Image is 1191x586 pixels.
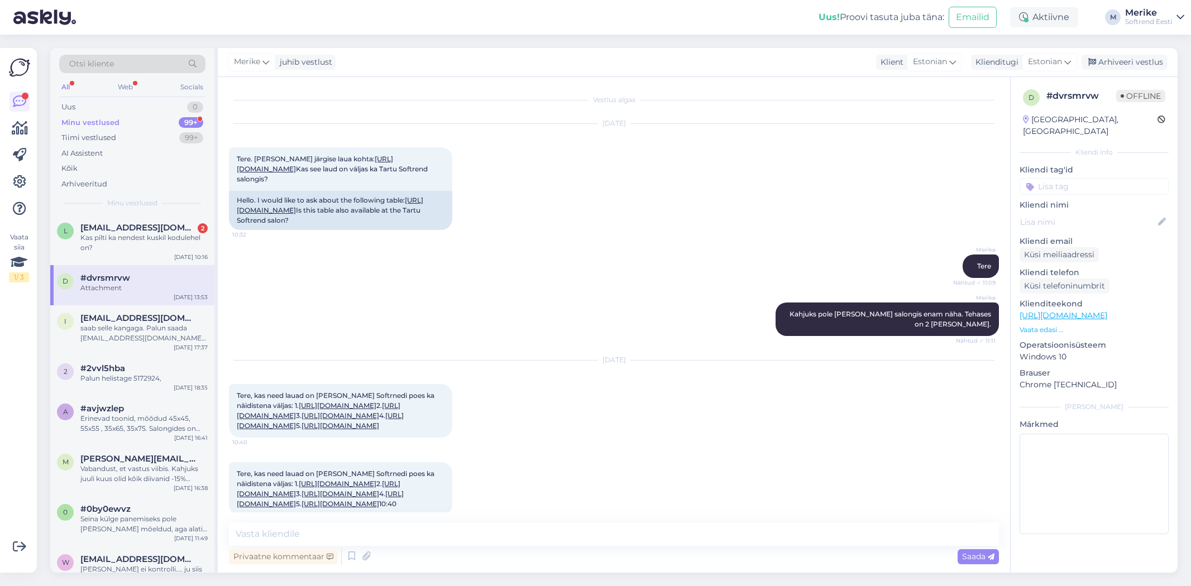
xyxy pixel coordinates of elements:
span: Merike [234,56,260,68]
div: 99+ [179,132,203,143]
div: Vabandust, et vastus viibis. Kahjuks juuli kuus olid kõik diivanid -15% [PERSON_NAME] kuus on kõi... [80,464,208,484]
span: #dvrsmrvw [80,273,130,283]
a: [URL][DOMAIN_NAME] [302,421,379,430]
span: Merike [954,246,996,254]
p: Vaata edasi ... [1020,325,1169,335]
span: #0by0ewvz [80,504,131,514]
div: Arhiveeri vestlus [1082,55,1168,70]
p: Brauser [1020,367,1169,379]
div: Vestlus algas [229,95,999,105]
p: Operatsioonisüsteem [1020,339,1169,351]
div: [DATE] 13:53 [174,293,208,301]
input: Lisa nimi [1020,216,1156,228]
div: Klienditugi [971,56,1018,68]
div: saab selle kangaga. Palun saada [EMAIL_ADDRESS][DOMAIN_NAME] kiri, mis mõõtudega Harles diivanit ... [80,323,208,343]
a: [URL][DOMAIN_NAME] [299,401,376,410]
div: Uus [61,102,75,113]
div: [DATE] 17:37 [174,343,208,352]
span: #2vvl5hba [80,363,125,373]
a: [URL][DOMAIN_NAME] [299,479,376,488]
div: [DATE] 10:16 [174,253,208,261]
input: Lisa tag [1020,178,1169,195]
p: Märkmed [1020,419,1169,430]
span: Nähtud ✓ 11:09 [953,278,996,287]
div: [DATE] [229,355,999,365]
div: Web [116,80,135,94]
span: 2 [64,367,68,376]
div: M [1105,9,1121,25]
a: [URL][DOMAIN_NAME] [302,411,379,420]
span: maria.sirjak99@gmail.com [80,454,197,464]
div: [PERSON_NAME] ei kontrolli.... ju siis võib -:) [80,564,208,584]
p: Chrome [TECHNICAL_ID] [1020,379,1169,391]
span: info@studija-amatciems.lv [80,313,197,323]
div: 0 [187,102,203,113]
div: 2 [198,223,208,233]
span: 10:40 [232,438,274,446]
span: d [63,277,68,285]
span: ly.villo@ttu.ee [80,223,197,233]
div: Socials [178,80,205,94]
span: Kahjuks pole [PERSON_NAME] salongis enam näha. Tehases on 2 [PERSON_NAME]. [790,310,993,328]
div: Attachment [80,283,208,293]
div: juhib vestlust [275,56,332,68]
div: 99+ [179,117,203,128]
span: Tere, kas need lauad on [PERSON_NAME] Softrnedi poes ka näidistena väljas: 1. 2. 3. 4. 5. [237,391,436,430]
p: Kliendi email [1020,236,1169,247]
span: Saada [962,551,994,561]
span: a [63,407,68,416]
span: Tere, kas need lauad on [PERSON_NAME] Softrnedi poes ka näidistena väljas: 1. 2. 3. 4. 5. 10:40 [237,469,436,508]
p: Kliendi telefon [1020,267,1169,278]
div: [DATE] [229,118,999,128]
span: #avjwzlep [80,404,124,414]
p: Kliendi nimi [1020,199,1169,211]
span: wellig@hotmail.com [80,554,197,564]
div: Kliendi info [1020,147,1169,157]
div: Seina külge panemiseks pole [PERSON_NAME] mõeldud, aga alati saab ise paigaldada. Kindlasti peab ... [80,514,208,534]
div: Hello. I would like to ask about the following table: Is this table also available at the Tartu S... [229,191,452,230]
span: 10:32 [232,230,274,239]
span: m [63,458,69,466]
div: Erinevad toonid, mõõdud 45x45, 55x55 , 35x65, 35x75. Salongides on valik hea. [80,414,208,434]
span: w [62,558,69,566]
div: Merike [1125,8,1172,17]
div: [DATE] 18:35 [174,383,208,392]
div: [PERSON_NAME] [1020,402,1169,412]
div: Tiimi vestlused [61,132,116,143]
span: i [64,317,66,325]
span: Tere. [PERSON_NAME] järgise laua kohta: Kas see laud on väljas ka Tartu Softrend salongis? [237,155,429,183]
div: All [59,80,72,94]
p: Kliendi tag'id [1020,164,1169,176]
div: Vaata siia [9,232,29,282]
a: [URL][DOMAIN_NAME] [1020,310,1107,320]
div: Arhiveeritud [61,179,107,190]
p: Klienditeekond [1020,298,1169,310]
div: Küsi telefoninumbrit [1020,278,1109,294]
div: Minu vestlused [61,117,119,128]
a: [URL][DOMAIN_NAME] [302,499,379,508]
div: Privaatne kommentaar [229,549,338,564]
span: Minu vestlused [107,198,157,208]
p: Windows 10 [1020,351,1169,363]
div: Aktiivne [1010,7,1078,27]
div: AI Assistent [61,148,103,159]
b: Uus! [819,12,840,22]
a: [URL][DOMAIN_NAME] [302,489,379,498]
span: Tere [977,262,991,270]
span: Estonian [913,56,947,68]
button: Emailid [949,7,997,28]
div: # dvrsmrvw [1046,89,1116,103]
div: Proovi tasuta juba täna: [819,11,944,24]
div: Klient [876,56,903,68]
img: Askly Logo [9,57,30,78]
span: l [64,227,68,235]
div: [DATE] 16:38 [174,484,208,492]
div: 1 / 3 [9,272,29,282]
div: Kas pilti ka nendest kuskil kodulehel on? [80,233,208,253]
a: MerikeSoftrend Eesti [1125,8,1184,26]
div: Softrend Eesti [1125,17,1172,26]
span: Estonian [1028,56,1062,68]
span: 0 [63,508,68,516]
div: [DATE] 16:41 [174,434,208,442]
span: Otsi kliente [69,58,114,70]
